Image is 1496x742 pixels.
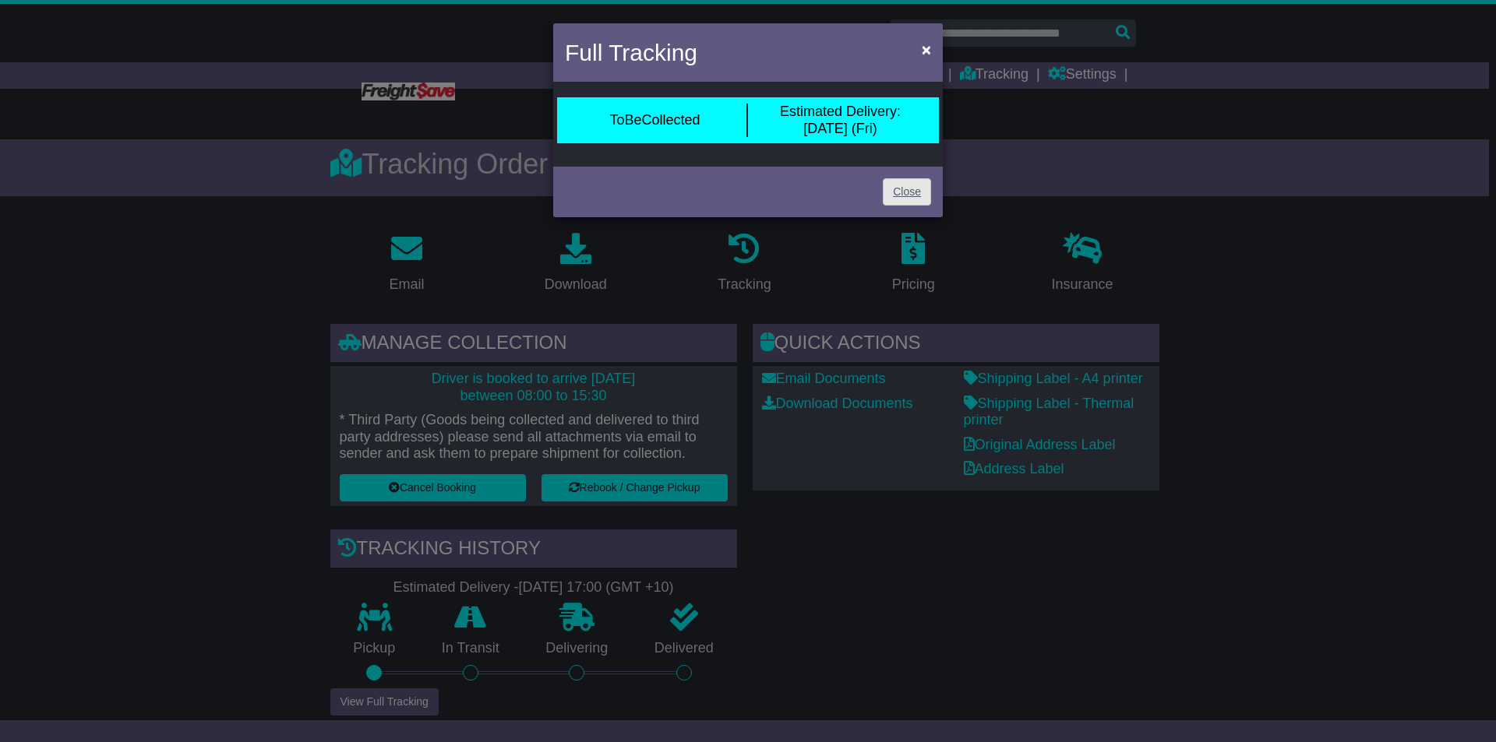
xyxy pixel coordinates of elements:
[922,40,931,58] span: ×
[914,33,939,65] button: Close
[883,178,931,206] a: Close
[780,104,901,137] div: [DATE] (Fri)
[780,104,901,119] span: Estimated Delivery:
[565,35,697,70] h4: Full Tracking
[609,112,700,129] div: ToBeCollected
